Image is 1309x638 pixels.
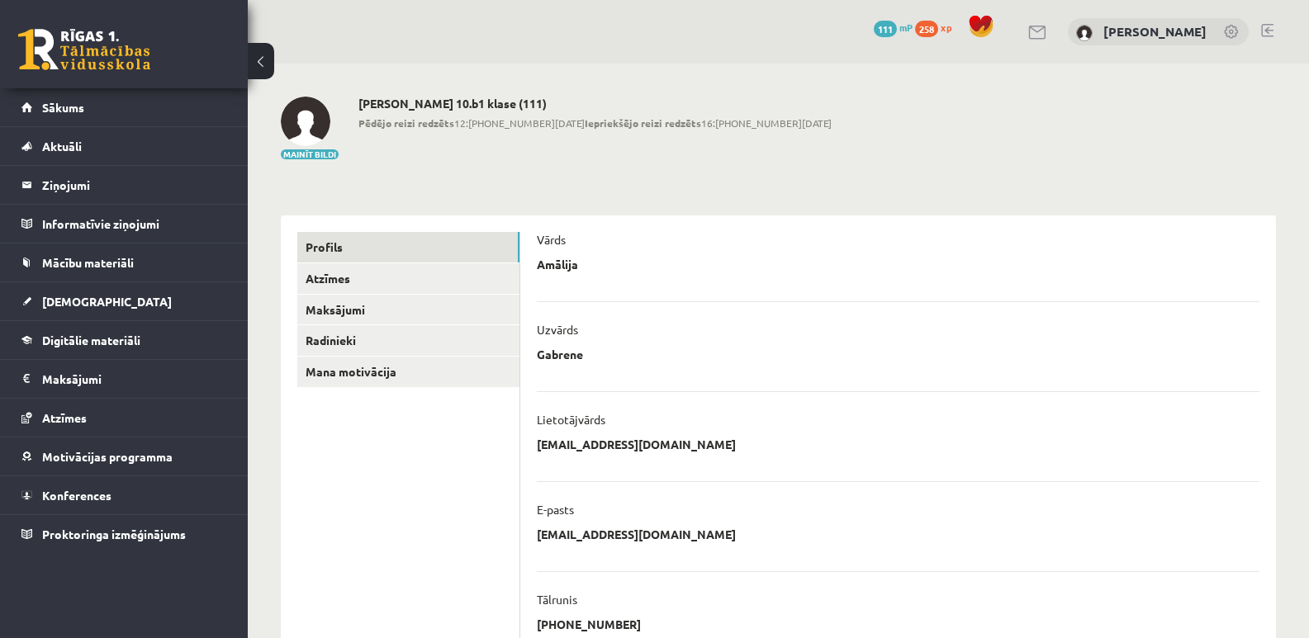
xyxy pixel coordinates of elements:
legend: Maksājumi [42,360,227,398]
span: Konferences [42,488,111,503]
b: Pēdējo reizi redzēts [358,116,454,130]
span: Digitālie materiāli [42,333,140,347]
legend: Ziņojumi [42,166,227,204]
a: [PERSON_NAME] [1103,23,1207,40]
span: Atzīmes [42,410,87,425]
p: Uzvārds [537,322,578,337]
p: Tālrunis [537,592,577,607]
p: [EMAIL_ADDRESS][DOMAIN_NAME] [537,437,736,451]
span: Sākums [42,100,84,115]
a: Ziņojumi [21,166,227,204]
a: Profils [297,232,519,262]
a: Mana motivācija [297,357,519,387]
a: Motivācijas programma [21,437,227,475]
a: Konferences [21,476,227,514]
a: 111 mP [874,21,913,34]
a: Maksājumi [297,295,519,325]
span: Motivācijas programma [42,449,173,464]
p: Amālija [537,257,578,272]
a: Mācību materiāli [21,243,227,281]
p: [EMAIL_ADDRESS][DOMAIN_NAME] [537,527,736,541]
a: Aktuāli [21,127,227,165]
p: Vārds [537,232,566,247]
span: mP [899,21,913,34]
p: [PHONE_NUMBER] [537,617,641,631]
span: 258 [915,21,938,37]
a: Maksājumi [21,360,227,398]
a: Atzīmes [21,399,227,437]
a: Proktoringa izmēģinājums [21,515,227,553]
a: Informatīvie ziņojumi [21,205,227,243]
a: Atzīmes [297,263,519,294]
button: Mainīt bildi [281,149,339,159]
a: Digitālie materiāli [21,321,227,359]
a: [DEMOGRAPHIC_DATA] [21,282,227,320]
a: Rīgas 1. Tālmācības vidusskola [18,29,150,70]
b: Iepriekšējo reizi redzēts [585,116,701,130]
span: 111 [874,21,897,37]
span: Aktuāli [42,139,82,154]
h2: [PERSON_NAME] 10.b1 klase (111) [358,97,832,111]
span: xp [941,21,951,34]
p: Lietotājvārds [537,412,605,427]
a: 258 xp [915,21,960,34]
p: Gabrene [537,347,583,362]
span: Mācību materiāli [42,255,134,270]
span: Proktoringa izmēģinājums [42,527,186,541]
img: Amālija Gabrene [1076,25,1093,41]
a: Sākums [21,88,227,126]
span: [DEMOGRAPHIC_DATA] [42,294,172,309]
p: E-pasts [537,502,574,517]
span: 12:[PHONE_NUMBER][DATE] 16:[PHONE_NUMBER][DATE] [358,116,832,130]
a: Radinieki [297,325,519,356]
legend: Informatīvie ziņojumi [42,205,227,243]
img: Amālija Gabrene [281,97,330,146]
